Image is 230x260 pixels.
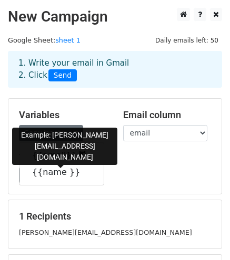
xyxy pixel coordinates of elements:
[152,35,222,46] span: Daily emails left: 50
[8,8,222,26] h2: New Campaign
[177,210,230,260] iframe: Chat Widget
[11,57,219,81] div: 1. Write your email in Gmail 2. Click
[8,36,81,44] small: Google Sheet:
[19,164,104,181] a: {{name }}
[123,109,212,121] h5: Email column
[12,128,117,165] div: Example: [PERSON_NAME][EMAIL_ADDRESS][DOMAIN_NAME]
[19,109,107,121] h5: Variables
[19,211,211,222] h5: 1 Recipients
[55,36,81,44] a: sheet 1
[48,69,77,82] span: Send
[19,228,192,236] small: [PERSON_NAME][EMAIL_ADDRESS][DOMAIN_NAME]
[152,36,222,44] a: Daily emails left: 50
